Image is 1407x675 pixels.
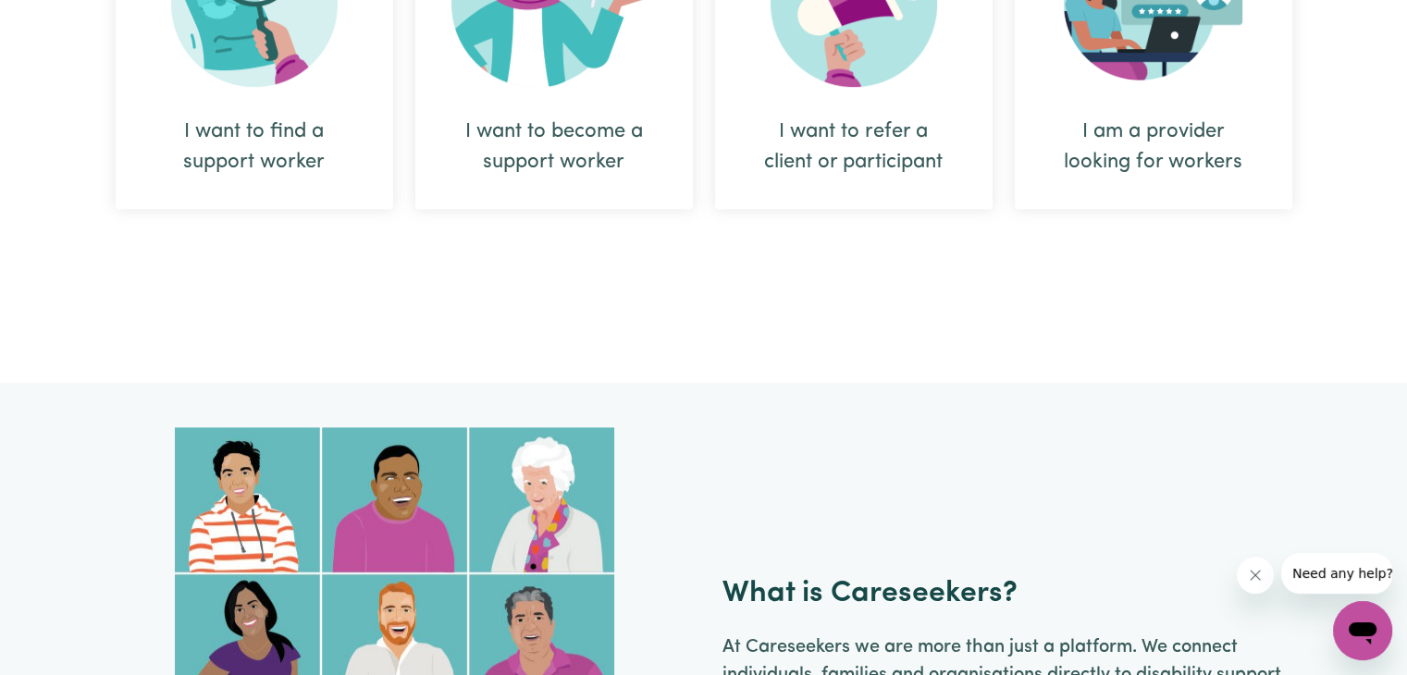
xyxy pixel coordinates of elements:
[722,576,1018,611] h2: What is Careseekers?
[759,117,948,178] div: I want to refer a client or participant
[11,13,112,28] span: Need any help?
[1333,601,1392,660] iframe: Button to launch messaging window
[460,117,648,178] div: I want to become a support worker
[160,117,349,178] div: I want to find a support worker
[1059,117,1248,178] div: I am a provider looking for workers
[1281,553,1392,594] iframe: Message from company
[1237,557,1274,594] iframe: Close message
